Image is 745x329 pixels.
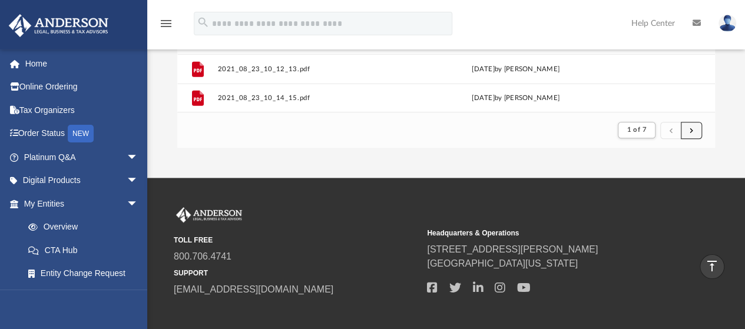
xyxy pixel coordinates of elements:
[8,145,156,169] a: Platinum Q&Aarrow_drop_down
[627,127,646,133] span: 1 of 7
[174,268,419,278] small: SUPPORT
[174,207,244,222] img: Anderson Advisors Platinum Portal
[5,14,112,37] img: Anderson Advisors Platinum Portal
[8,122,156,146] a: Order StatusNEW
[16,285,156,308] a: Binder Walkthrough
[127,169,150,193] span: arrow_drop_down
[427,244,598,254] a: [STREET_ADDRESS][PERSON_NAME]
[427,258,578,268] a: [GEOGRAPHIC_DATA][US_STATE]
[68,125,94,142] div: NEW
[159,22,173,31] a: menu
[618,122,655,138] button: 1 of 7
[8,169,156,192] a: Digital Productsarrow_drop_down
[197,16,210,29] i: search
[16,262,156,285] a: Entity Change Request
[8,75,156,99] a: Online Ordering
[127,192,150,216] span: arrow_drop_down
[700,254,724,279] a: vertical_align_top
[127,145,150,170] span: arrow_drop_down
[427,228,672,238] small: Headquarters & Operations
[159,16,173,31] i: menu
[217,65,413,72] button: 2021_08_23_10_12_13.pdf
[174,235,419,245] small: TOLL FREE
[418,92,614,103] div: [DATE] by [PERSON_NAME]
[8,52,156,75] a: Home
[174,284,333,294] a: [EMAIL_ADDRESS][DOMAIN_NAME]
[8,192,156,215] a: My Entitiesarrow_drop_down
[174,251,231,261] a: 800.706.4741
[16,238,156,262] a: CTA Hub
[8,98,156,122] a: Tax Organizers
[718,15,736,32] img: User Pic
[418,64,614,74] div: [DATE] by [PERSON_NAME]
[705,259,719,273] i: vertical_align_top
[217,94,413,102] button: 2021_08_23_10_14_15.pdf
[16,215,156,239] a: Overview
